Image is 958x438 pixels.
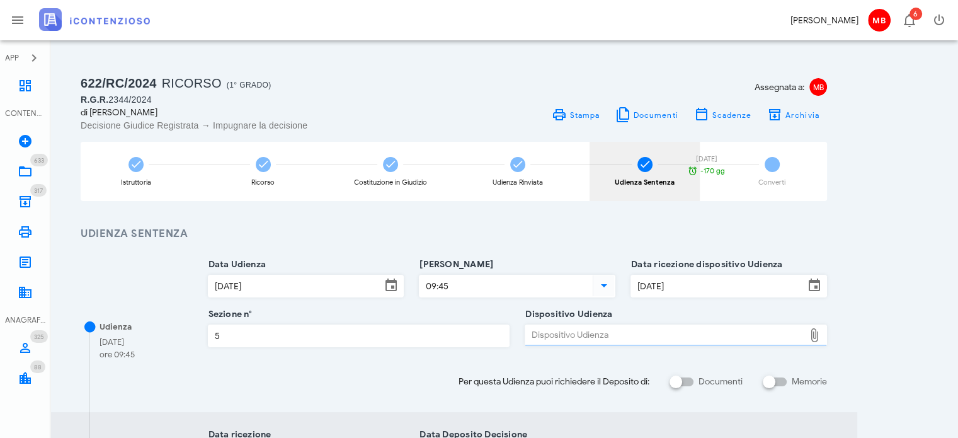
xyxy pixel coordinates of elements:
div: 2344/2024 [81,93,447,106]
button: Archivia [759,106,827,124]
label: Sezione n° [205,308,253,321]
div: Istruttoria [121,179,151,186]
span: Distintivo [30,330,48,343]
span: Ricorso [162,76,222,90]
div: [DATE] [100,336,135,349]
span: Scadenze [711,110,751,120]
span: Distintivo [30,184,47,197]
span: 317 [34,187,43,195]
span: Documenti [633,110,678,120]
label: Data Udienza [205,258,266,271]
input: Ora Udienza [419,275,590,297]
label: [PERSON_NAME] [416,258,493,271]
label: Memorie [792,376,827,388]
div: ore 09:45 [100,349,135,361]
button: Distintivo [894,5,924,35]
div: Converti [758,179,785,186]
span: Per questa Udienza puoi richiedere il Deposito di: [459,375,649,388]
div: [PERSON_NAME] [790,14,858,27]
input: Sezione n° [208,325,510,347]
span: 88 [34,363,42,371]
div: Udienza [100,321,132,333]
span: (1° Grado) [227,81,271,89]
label: Data ricezione dispositivo Udienza [627,258,782,271]
span: 6 [765,157,780,172]
label: Documenti [699,376,743,388]
label: Dispositivo Udienza [522,308,612,321]
span: Stampa [569,110,600,120]
button: Documenti [607,106,686,124]
span: MB [868,9,891,32]
div: Udienza Rinviata [493,179,543,186]
span: R.G.R. [81,95,108,105]
button: MB [864,5,894,35]
div: Ricorso [251,179,275,186]
h3: Udienza Sentenza [81,226,827,242]
span: Distintivo [30,360,45,373]
div: [DATE] [685,156,729,163]
div: Dispositivo Udienza [525,325,804,345]
div: ANAGRAFICA [5,314,45,326]
button: Scadenze [686,106,760,124]
div: Udienza Sentenza [615,179,675,186]
span: 325 [34,333,44,341]
span: -170 gg [700,168,725,175]
div: Decisione Giudice Registrata → Impugnare la decisione [81,119,447,132]
div: Costituzione in Giudizio [354,179,427,186]
span: Assegnata a: [755,81,804,94]
span: 622/RC/2024 [81,76,157,90]
span: 633 [34,156,44,164]
div: di [PERSON_NAME] [81,106,447,119]
span: Distintivo [910,8,922,20]
span: Archivia [785,110,819,120]
div: CONTENZIOSO [5,108,45,119]
span: Distintivo [30,154,48,166]
span: MB [809,78,827,96]
img: logo-text-2x.png [39,8,150,31]
a: Stampa [544,106,607,124]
